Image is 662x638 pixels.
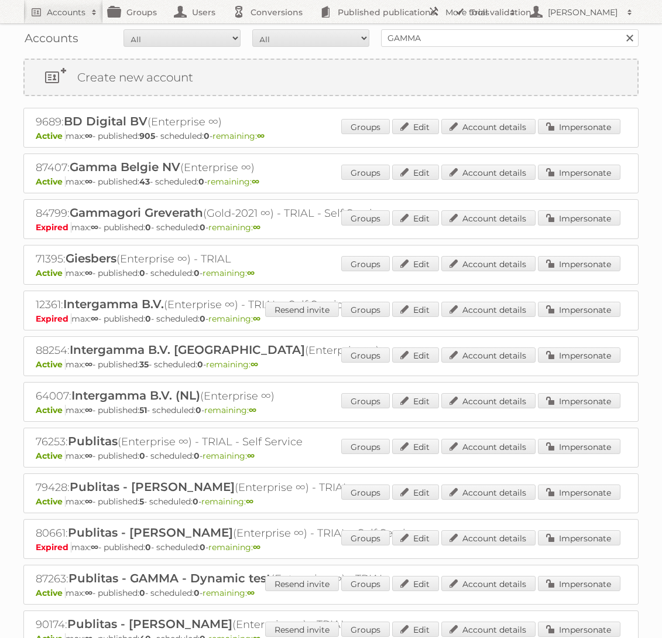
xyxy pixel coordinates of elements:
[36,451,66,461] span: Active
[36,222,626,233] p: max: - published: - scheduled: -
[341,347,390,363] a: Groups
[36,268,626,278] p: max: - published: - scheduled: -
[139,268,145,278] strong: 0
[36,313,626,324] p: max: - published: - scheduled: -
[212,131,265,141] span: remaining:
[66,251,116,265] span: Giesbers
[208,542,260,552] span: remaining:
[197,359,203,370] strong: 0
[36,588,626,598] p: max: - published: - scheduled: -
[139,359,149,370] strong: 35
[85,176,92,187] strong: ∞
[246,496,253,507] strong: ∞
[36,588,66,598] span: Active
[36,131,66,141] span: Active
[257,131,265,141] strong: ∞
[68,526,233,540] span: Publitas - [PERSON_NAME]
[36,131,626,141] p: max: - published: - scheduled: -
[139,496,144,507] strong: 5
[341,576,390,591] a: Groups
[139,588,145,598] strong: 0
[36,542,626,552] p: max: - published: - scheduled: -
[139,451,145,461] strong: 0
[392,530,439,545] a: Edit
[36,297,445,312] h2: 12361: (Enterprise ∞) - TRIAL - Self Service
[341,622,390,637] a: Groups
[392,439,439,454] a: Edit
[70,206,203,220] span: Gammagori Greverath
[253,313,260,324] strong: ∞
[208,222,260,233] span: remaining:
[441,530,536,545] a: Account details
[91,222,98,233] strong: ∞
[36,542,71,552] span: Expired
[193,496,198,507] strong: 0
[341,485,390,500] a: Groups
[36,222,71,233] span: Expired
[203,451,255,461] span: remaining:
[249,405,256,415] strong: ∞
[538,119,620,134] a: Impersonate
[139,131,155,141] strong: 905
[203,268,255,278] span: remaining:
[247,268,255,278] strong: ∞
[253,542,260,552] strong: ∞
[36,176,626,187] p: max: - published: - scheduled: -
[341,256,390,271] a: Groups
[70,343,305,357] span: Intergamma B.V. [GEOGRAPHIC_DATA]
[139,405,147,415] strong: 51
[36,114,445,129] h2: 9689: (Enterprise ∞)
[36,313,71,324] span: Expired
[441,622,536,637] a: Account details
[70,160,180,174] span: Gamma Belgie NV
[85,359,92,370] strong: ∞
[36,160,445,175] h2: 87407: (Enterprise ∞)
[68,571,271,585] span: Publitas - GAMMA - Dynamic test
[36,343,445,358] h2: 88254: (Enterprise ∞)
[36,388,445,404] h2: 64007: (Enterprise ∞)
[195,405,201,415] strong: 0
[341,119,390,134] a: Groups
[36,206,445,221] h2: 84799: (Gold-2021 ∞) - TRIAL - Self Service
[538,485,620,500] a: Impersonate
[441,256,536,271] a: Account details
[47,6,85,18] h2: Accounts
[25,60,637,95] a: Create new account
[71,388,200,402] span: Intergamma B.V. (NL)
[36,526,445,541] h2: 80661: (Enterprise ∞) - TRIAL - Self Service
[36,571,445,586] h2: 87263: (Enterprise ∞) - TRIAL
[36,480,445,495] h2: 79428: (Enterprise ∞) - TRIAL
[392,256,439,271] a: Edit
[445,6,504,18] h2: More tools
[85,268,92,278] strong: ∞
[64,114,148,128] span: BD Digital BV
[36,359,66,370] span: Active
[252,176,259,187] strong: ∞
[63,297,164,311] span: Intergamma B.V.
[441,165,536,180] a: Account details
[36,405,66,415] span: Active
[91,313,98,324] strong: ∞
[341,165,390,180] a: Groups
[441,576,536,591] a: Account details
[392,165,439,180] a: Edit
[392,347,439,363] a: Edit
[538,576,620,591] a: Impersonate
[538,302,620,317] a: Impersonate
[36,268,66,278] span: Active
[36,176,66,187] span: Active
[441,210,536,226] a: Account details
[253,222,260,233] strong: ∞
[441,393,536,408] a: Account details
[392,576,439,591] a: Edit
[341,210,390,226] a: Groups
[198,176,204,187] strong: 0
[200,542,205,552] strong: 0
[538,210,620,226] a: Impersonate
[265,302,339,317] a: Resend invite
[194,268,200,278] strong: 0
[538,165,620,180] a: Impersonate
[441,119,536,134] a: Account details
[139,176,150,187] strong: 43
[85,451,92,461] strong: ∞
